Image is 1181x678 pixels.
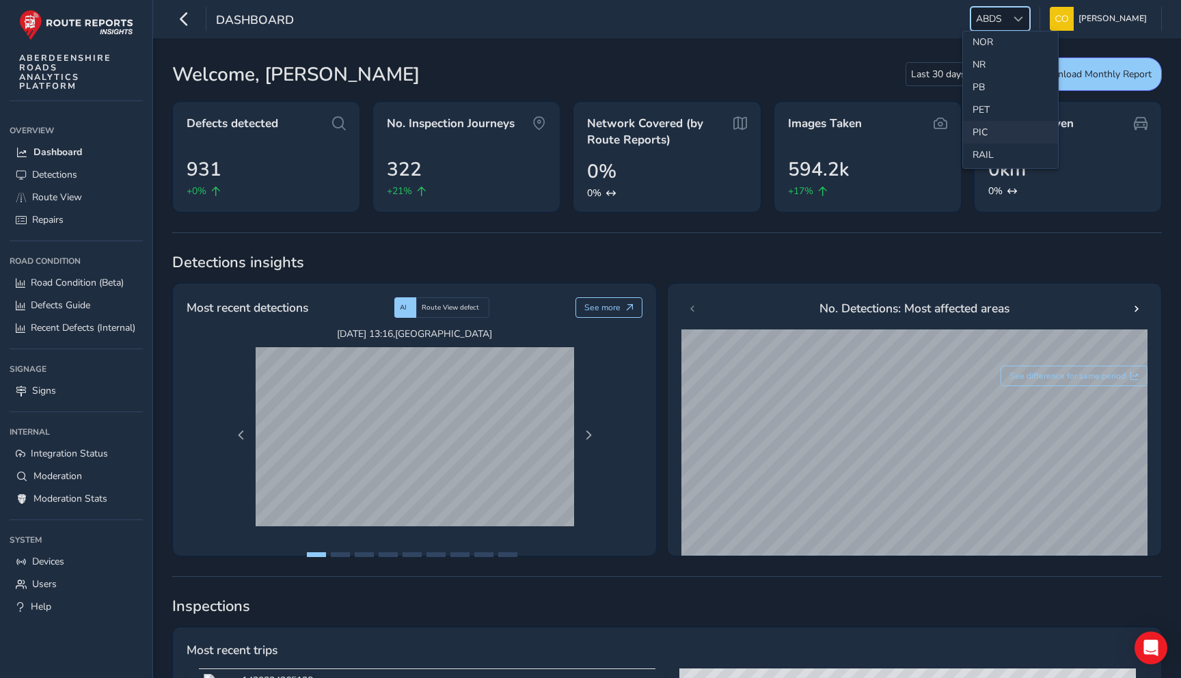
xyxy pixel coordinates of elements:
span: Route View [32,191,82,204]
button: [PERSON_NAME] [1050,7,1152,31]
button: Page 1 [307,552,326,557]
span: 594.2k [788,155,849,184]
a: Integration Status [10,442,143,465]
span: [DATE] 13:16 , [GEOGRAPHIC_DATA] [256,327,574,340]
a: Users [10,573,143,595]
button: Download Monthly Report [1013,57,1162,91]
li: RAIL [963,144,1058,166]
span: Last 30 days [906,63,970,85]
span: Recent Defects (Internal) [31,321,135,334]
li: NR [963,53,1058,76]
span: [PERSON_NAME] [1078,7,1147,31]
span: Inspections [172,596,1162,616]
span: Help [31,600,51,613]
span: Defects Guide [31,299,90,312]
span: Most recent detections [187,299,308,316]
span: 0% [587,157,616,186]
div: Route View defect [416,297,489,318]
button: Page 5 [403,552,422,557]
img: rr logo [19,10,133,40]
a: Repairs [10,208,143,231]
span: Moderation Stats [33,492,107,505]
a: Route View [10,186,143,208]
div: Open Intercom Messenger [1135,632,1167,664]
button: Next Page [579,426,598,445]
span: Detections insights [172,252,1162,273]
button: Page 9 [498,552,517,557]
li: NOR [963,31,1058,53]
a: Dashboard [10,141,143,163]
div: Signage [10,359,143,379]
div: Overview [10,120,143,141]
span: Route View defect [422,303,479,312]
span: Dashboard [33,146,82,159]
button: See more [575,297,643,318]
span: AI [400,303,407,312]
a: Moderation Stats [10,487,143,510]
span: Most recent trips [187,641,277,659]
span: 0% [988,184,1003,198]
span: 0% [587,186,601,200]
button: Page 6 [426,552,446,557]
span: Defects detected [187,116,278,132]
span: Moderation [33,470,82,483]
img: diamond-layout [1050,7,1074,31]
span: ABDS [971,8,1007,30]
li: PB [963,76,1058,98]
button: Page 3 [355,552,374,557]
span: Devices [32,555,64,568]
span: Users [32,578,57,591]
span: ABERDEENSHIRE ROADS ANALYTICS PLATFORM [19,53,111,91]
span: Signs [32,384,56,397]
div: AI [394,297,416,318]
span: Road Condition (Beta) [31,276,124,289]
a: Moderation [10,465,143,487]
span: Welcome, [PERSON_NAME] [172,60,420,89]
li: RCM [963,166,1058,189]
span: 0km [988,155,1026,184]
a: Defects Guide [10,294,143,316]
span: See more [584,302,621,313]
a: Detections [10,163,143,186]
a: Recent Defects (Internal) [10,316,143,339]
span: Dashboard [216,12,294,31]
span: Detections [32,168,77,181]
li: PET [963,98,1058,121]
span: +17% [788,184,813,198]
a: Help [10,595,143,618]
span: Integration Status [31,447,108,460]
button: Page 8 [474,552,493,557]
span: Images Taken [788,116,862,132]
span: 931 [187,155,221,184]
span: See difference for same period [1009,370,1126,381]
button: Page 7 [450,552,470,557]
div: System [10,530,143,550]
span: No. Inspection Journeys [387,116,515,132]
button: Previous Page [232,426,251,445]
button: Page 2 [331,552,350,557]
button: See difference for same period [1001,366,1148,386]
span: Repairs [32,213,64,226]
a: Devices [10,550,143,573]
span: Network Covered (by Route Reports) [587,116,731,148]
span: +21% [387,184,412,198]
a: Signs [10,379,143,402]
li: PIC [963,121,1058,144]
span: No. Detections: Most affected areas [819,299,1009,317]
span: Download Monthly Report [1037,68,1152,81]
span: 322 [387,155,422,184]
div: Internal [10,422,143,442]
span: +0% [187,184,206,198]
a: Road Condition (Beta) [10,271,143,294]
button: Page 4 [379,552,398,557]
div: Road Condition [10,251,143,271]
